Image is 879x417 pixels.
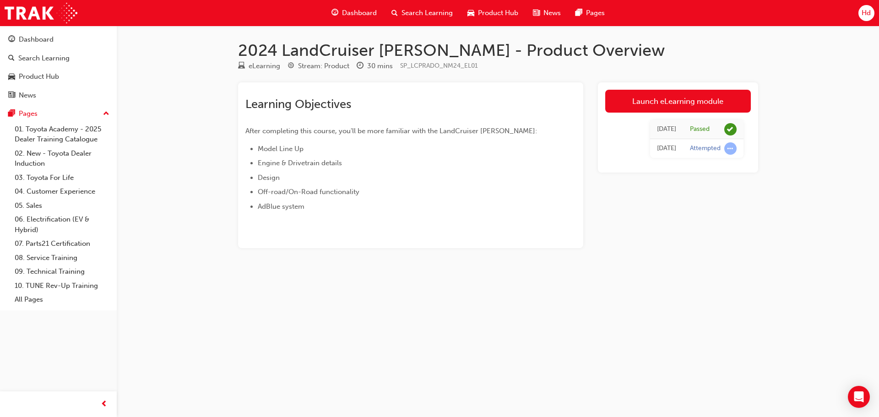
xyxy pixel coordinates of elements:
[19,90,36,101] div: News
[4,29,113,105] button: DashboardSearch LearningProduct HubNews
[8,110,15,118] span: pages-icon
[400,62,478,70] span: Learning resource code
[4,87,113,104] a: News
[724,123,737,135] span: learningRecordVerb_PASS-icon
[690,125,710,134] div: Passed
[103,108,109,120] span: up-icon
[11,279,113,293] a: 10. TUNE Rev-Up Training
[19,34,54,45] div: Dashboard
[245,127,537,135] span: After completing this course, you'll be more familiar with the LandCruiser [PERSON_NAME]:
[724,142,737,155] span: learningRecordVerb_ATTEMPT-icon
[357,62,364,70] span: clock-icon
[288,60,349,72] div: Stream
[533,7,540,19] span: news-icon
[4,105,113,122] button: Pages
[238,62,245,70] span: learningResourceType_ELEARNING-icon
[848,386,870,408] div: Open Intercom Messenger
[543,8,561,18] span: News
[342,8,377,18] span: Dashboard
[238,60,280,72] div: Type
[18,53,70,64] div: Search Learning
[19,108,38,119] div: Pages
[575,7,582,19] span: pages-icon
[11,212,113,237] a: 06. Electrification (EV & Hybrid)
[467,7,474,19] span: car-icon
[288,62,294,70] span: target-icon
[258,159,342,167] span: Engine & Drivetrain details
[4,50,113,67] a: Search Learning
[4,68,113,85] a: Product Hub
[526,4,568,22] a: news-iconNews
[11,171,113,185] a: 03. Toyota For Life
[11,265,113,279] a: 09. Technical Training
[324,4,384,22] a: guage-iconDashboard
[11,251,113,265] a: 08. Service Training
[657,143,676,154] div: Fri Jun 14 2024 12:17:51 GMT+0800 (Australian Western Standard Time)
[19,71,59,82] div: Product Hub
[4,31,113,48] a: Dashboard
[5,3,77,23] img: Trak
[862,8,871,18] span: Hd
[8,54,15,63] span: search-icon
[460,4,526,22] a: car-iconProduct Hub
[101,399,108,410] span: prev-icon
[367,61,393,71] div: 30 mins
[657,124,676,135] div: Fri Jun 14 2024 12:38:12 GMT+0800 (Australian Western Standard Time)
[568,4,612,22] a: pages-iconPages
[11,146,113,171] a: 02. New - Toyota Dealer Induction
[8,73,15,81] span: car-icon
[8,36,15,44] span: guage-icon
[357,60,393,72] div: Duration
[858,5,874,21] button: Hd
[690,144,721,153] div: Attempted
[245,97,351,111] span: Learning Objectives
[11,292,113,307] a: All Pages
[384,4,460,22] a: search-iconSearch Learning
[258,145,304,153] span: Model Line Up
[331,7,338,19] span: guage-icon
[11,199,113,213] a: 05. Sales
[586,8,605,18] span: Pages
[258,188,359,196] span: Off-road/On-Road functionality
[258,173,280,182] span: Design
[8,92,15,100] span: news-icon
[402,8,453,18] span: Search Learning
[478,8,518,18] span: Product Hub
[249,61,280,71] div: eLearning
[11,237,113,251] a: 07. Parts21 Certification
[298,61,349,71] div: Stream: Product
[605,90,751,113] a: Launch eLearning module
[238,40,758,60] h1: 2024 LandCruiser [PERSON_NAME] - Product Overview
[11,184,113,199] a: 04. Customer Experience
[258,202,304,211] span: AdBlue system
[11,122,113,146] a: 01. Toyota Academy - 2025 Dealer Training Catalogue
[391,7,398,19] span: search-icon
